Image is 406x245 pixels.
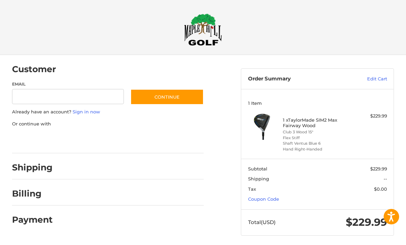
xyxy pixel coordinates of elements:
[352,113,387,120] div: $229.99
[12,214,53,225] h2: Payment
[248,196,279,202] a: Coupon Code
[12,162,53,173] h2: Shipping
[248,219,276,225] span: Total (USD)
[248,100,387,106] h3: 1 Item
[126,134,178,146] iframe: PayPal-venmo
[248,166,267,171] span: Subtotal
[248,186,256,192] span: Tax
[283,135,351,141] li: Flex Stiff
[248,176,269,181] span: Shipping
[12,121,204,127] p: Or continue with
[10,134,61,146] iframe: PayPal-paypal
[374,186,387,192] span: $0.00
[12,109,204,115] p: Already have an account?
[283,129,351,135] li: Club 3 Wood 15°
[283,146,351,152] li: Hand Right-Handed
[283,141,351,146] li: Shaft Ventus Blue 6
[12,188,52,199] h2: Billing
[343,76,387,82] a: Edit Cart
[68,134,120,146] iframe: PayPal-paylater
[248,76,343,82] h3: Order Summary
[12,81,124,87] label: Email
[370,166,387,171] span: $229.99
[184,13,222,46] img: Maple Hill Golf
[283,117,351,129] h4: 1 x TaylorMade SIM2 Max Fairway Wood
[346,216,387,229] span: $229.99
[384,176,387,181] span: --
[12,64,56,75] h2: Customer
[130,89,204,105] button: Continue
[73,109,100,114] a: Sign in now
